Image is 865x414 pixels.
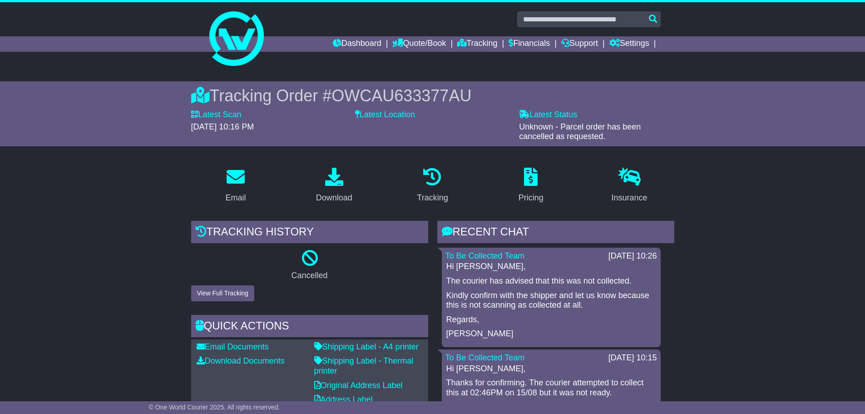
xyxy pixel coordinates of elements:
[561,36,598,52] a: Support
[191,271,428,281] p: Cancelled
[316,192,352,204] div: Download
[191,221,428,245] div: Tracking history
[355,110,415,120] label: Latest Location
[608,251,657,261] div: [DATE] 10:26
[314,395,373,404] a: Address Label
[446,364,656,374] p: Hi [PERSON_NAME],
[612,192,648,204] div: Insurance
[446,315,656,325] p: Regards,
[149,404,280,411] span: © One World Courier 2025. All rights reserved.
[446,262,656,272] p: Hi [PERSON_NAME],
[191,315,428,339] div: Quick Actions
[331,86,471,105] span: OWCAU633377AU
[446,276,656,286] p: The courier has advised that this was not collected.
[417,192,448,204] div: Tracking
[197,342,269,351] a: Email Documents
[513,165,549,207] a: Pricing
[310,165,358,207] a: Download
[519,192,544,204] div: Pricing
[314,381,403,390] a: Original Address Label
[191,110,242,120] label: Latest Scan
[191,285,254,301] button: View Full Tracking
[225,192,246,204] div: Email
[333,36,381,52] a: Dashboard
[445,353,525,362] a: To Be Collected Team
[608,353,657,363] div: [DATE] 10:15
[437,221,674,245] div: RECENT CHAT
[445,251,525,260] a: To Be Collected Team
[509,36,550,52] a: Financials
[314,342,419,351] a: Shipping Label - A4 printer
[446,329,656,339] p: [PERSON_NAME]
[446,378,656,398] p: Thanks for confirming. The courier attempted to collect this at 02:46PM on 15/08 but it was not r...
[609,36,649,52] a: Settings
[191,86,674,105] div: Tracking Order #
[606,165,653,207] a: Insurance
[519,110,577,120] label: Latest Status
[457,36,497,52] a: Tracking
[392,36,446,52] a: Quote/Book
[314,356,414,375] a: Shipping Label - Thermal printer
[197,356,285,365] a: Download Documents
[411,165,454,207] a: Tracking
[191,122,254,131] span: [DATE] 10:16 PM
[446,291,656,310] p: Kindly confirm with the shipper and let us know because this is not scanning as collected at all.
[219,165,252,207] a: Email
[519,122,641,141] span: Unknown - Parcel order has been cancelled as requested.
